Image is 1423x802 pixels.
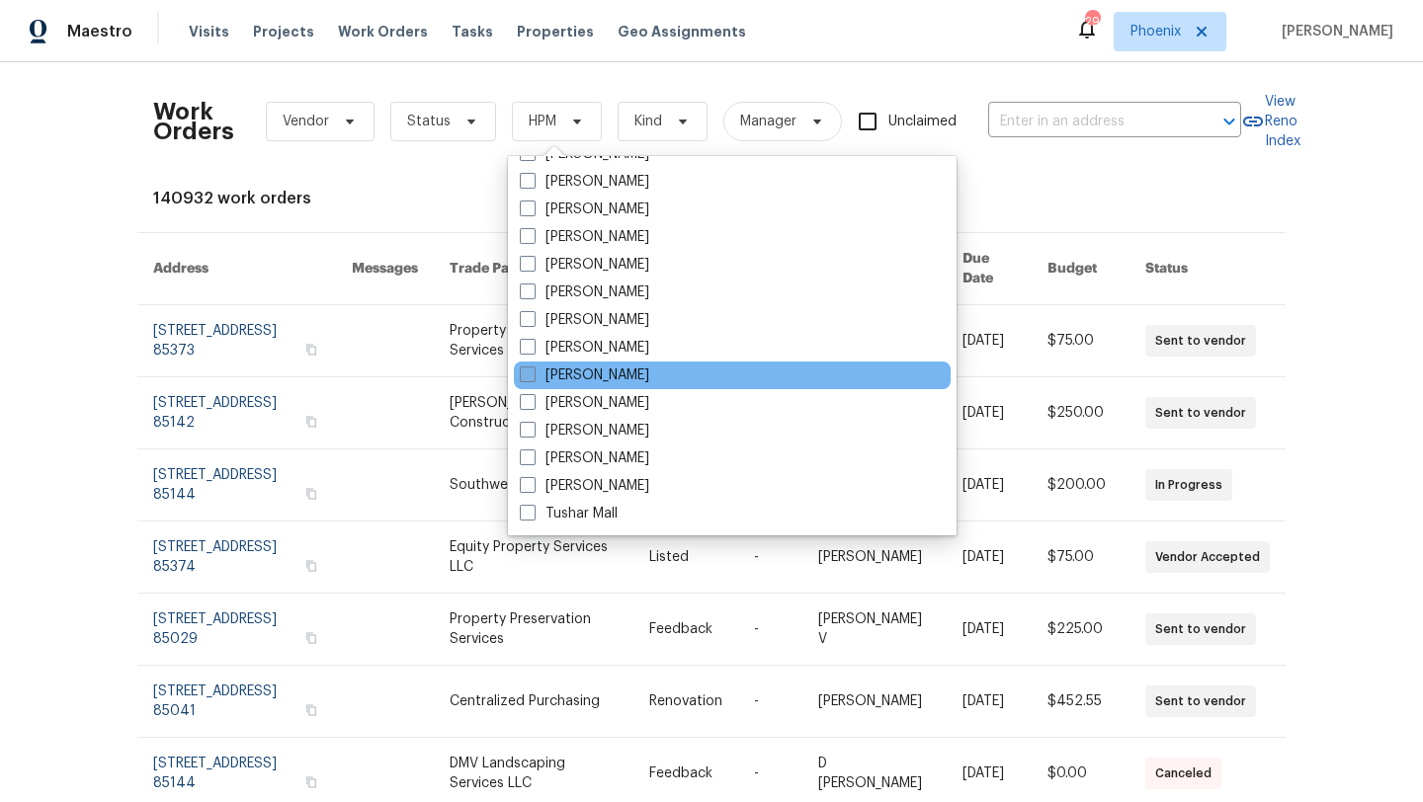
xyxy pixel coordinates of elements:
[633,521,738,594] td: Listed
[740,112,796,131] span: Manager
[517,22,594,41] span: Properties
[988,107,1186,137] input: Enter in an address
[802,666,947,738] td: [PERSON_NAME]
[434,521,633,594] td: Equity Property Services LLC
[520,448,649,468] label: [PERSON_NAME]
[520,255,649,275] label: [PERSON_NAME]
[738,666,802,738] td: -
[67,22,132,41] span: Maestro
[452,25,493,39] span: Tasks
[434,377,633,449] td: [PERSON_NAME] Construction
[302,629,320,647] button: Copy Address
[153,189,1270,208] div: 140932 work orders
[738,521,802,594] td: -
[336,233,434,305] th: Messages
[633,594,738,666] td: Feedback
[302,773,320,791] button: Copy Address
[802,521,947,594] td: [PERSON_NAME]
[434,449,633,521] td: Southwest Preservation
[434,666,633,738] td: Centralized Purchasing
[1130,22,1181,41] span: Phoenix
[153,102,234,141] h2: Work Orders
[634,112,662,131] span: Kind
[302,701,320,719] button: Copy Address
[1215,108,1243,135] button: Open
[520,504,618,523] label: Tushar Mall
[1085,12,1099,32] div: 29
[520,282,649,302] label: [PERSON_NAME]
[302,485,320,503] button: Copy Address
[520,393,649,413] label: [PERSON_NAME]
[520,172,649,192] label: [PERSON_NAME]
[338,22,428,41] span: Work Orders
[618,22,746,41] span: Geo Assignments
[802,594,947,666] td: [PERSON_NAME] V
[633,666,738,738] td: Renovation
[1241,92,1300,151] a: View Reno Index
[1130,233,1286,305] th: Status
[189,22,229,41] span: Visits
[520,227,649,247] label: [PERSON_NAME]
[947,233,1032,305] th: Due Date
[302,413,320,431] button: Copy Address
[283,112,329,131] span: Vendor
[520,310,649,330] label: [PERSON_NAME]
[520,200,649,219] label: [PERSON_NAME]
[1274,22,1393,41] span: [PERSON_NAME]
[520,338,649,358] label: [PERSON_NAME]
[434,594,633,666] td: Property Preservation Services
[529,112,556,131] span: HPM
[1032,233,1130,305] th: Budget
[137,233,336,305] th: Address
[302,557,320,575] button: Copy Address
[434,305,633,377] td: Property Preservation Services
[520,365,649,385] label: [PERSON_NAME]
[434,233,633,305] th: Trade Partner
[407,112,451,131] span: Status
[302,341,320,359] button: Copy Address
[520,421,649,441] label: [PERSON_NAME]
[520,476,649,496] label: [PERSON_NAME]
[738,594,802,666] td: -
[253,22,314,41] span: Projects
[888,112,957,132] span: Unclaimed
